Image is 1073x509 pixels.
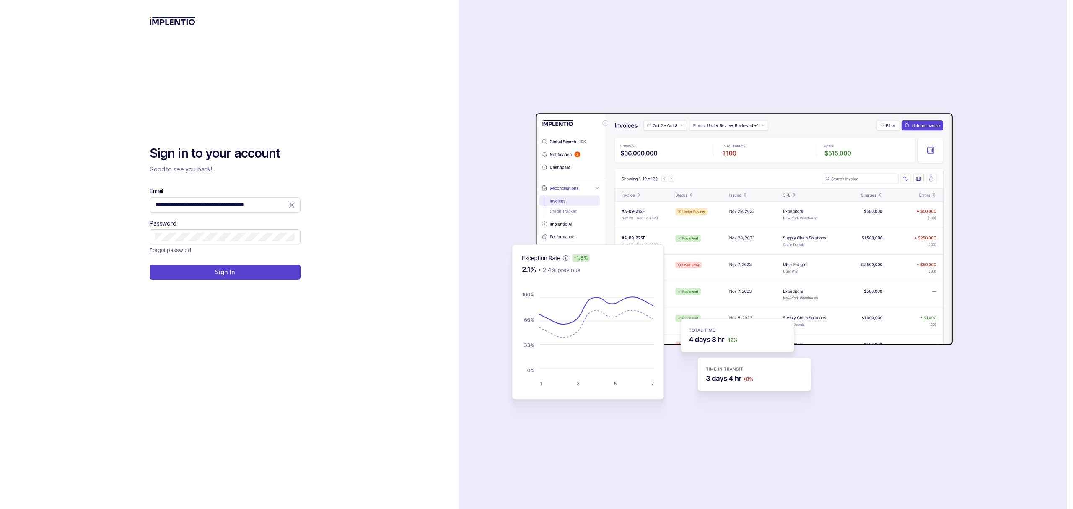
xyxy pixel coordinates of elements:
[150,145,301,162] h2: Sign in to your account
[482,87,956,422] img: signin-background.svg
[150,246,191,254] p: Forgot password
[150,246,191,254] a: Link Forgot password
[150,165,301,174] p: Good to see you back!
[150,219,176,228] label: Password
[150,187,163,195] label: Email
[215,268,235,276] p: Sign In
[150,17,195,25] img: logo
[150,265,301,280] button: Sign In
